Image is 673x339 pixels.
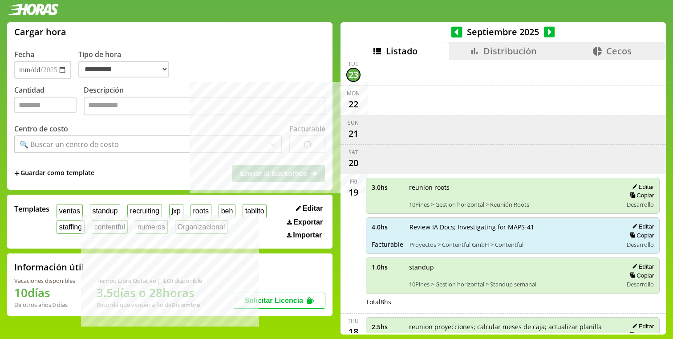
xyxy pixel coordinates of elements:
button: Editar [629,183,654,191]
span: 10Pines > Gestion horizontal > Reunión Roots [409,200,617,208]
button: recruiting [127,204,162,218]
span: reunion proyecciones; calcular meses de caja; actualizar planilla [409,323,617,331]
button: tablito [243,204,267,218]
select: Tipo de hora [78,61,169,78]
button: contentful [92,220,128,234]
div: 🔍 Buscar un centro de costo [20,139,119,149]
h1: Cargar hora [14,26,66,38]
div: scrollable content [341,60,666,333]
div: De otros años: 0 días [14,301,75,309]
label: Cantidad [14,85,84,118]
span: Desarrollo [627,200,654,208]
button: jxp [169,204,183,218]
div: Mon [347,90,360,97]
button: Editar [629,223,654,230]
div: Vacaciones disponibles [14,277,75,285]
h1: 3.5 días o 28 horas [97,285,202,301]
span: Review IA Docs; Investigating for MAPS-41 [409,223,617,231]
button: Editar [629,323,654,330]
label: Tipo de hora [78,49,176,79]
span: Desarrollo [627,280,654,288]
button: standup [90,204,121,218]
button: Copiar [627,272,654,279]
span: 10Pines > Gestion horizontal > Standup semanal [409,280,617,288]
button: roots [191,204,211,218]
div: Tiempo Libre Optativo (TiLO) disponible [97,277,202,285]
div: Fri [350,178,357,185]
label: Facturable [289,124,325,134]
span: +Guardar como template [14,168,94,178]
span: Cecos [606,45,632,57]
div: 21 [346,127,361,141]
button: Copiar [627,331,654,339]
span: Templates [14,204,49,214]
button: Solicitar Licencia [233,293,325,309]
span: Listado [386,45,418,57]
div: 19 [346,185,361,200]
span: Septiembre 2025 [462,26,544,38]
span: 4.0 hs [372,223,403,231]
button: Copiar [627,192,654,199]
div: 23 [346,68,361,82]
span: + [14,168,20,178]
div: Sun [348,119,359,127]
input: Cantidad [14,97,77,113]
div: Thu [348,317,359,325]
button: Editar [629,263,654,270]
span: Desarrollo [627,241,654,249]
button: numeros [135,220,168,234]
div: Recordá que vencen a fin de [97,301,202,309]
span: Exportar [293,218,323,226]
button: staffing [57,220,85,234]
h2: Información útil [14,261,84,273]
button: beh [219,204,235,218]
div: 20 [346,156,361,170]
span: Distribución [483,45,537,57]
div: Sat [349,148,358,156]
button: Organizacional [175,220,227,234]
h1: 10 días [14,285,75,301]
button: ventas [57,204,83,218]
label: Centro de costo [14,124,68,134]
div: Tue [348,60,358,68]
div: 18 [346,325,361,339]
img: logotipo [7,4,59,15]
div: 22 [346,97,361,111]
span: standup [409,263,617,271]
span: Editar [303,204,323,212]
b: Diciembre [171,301,200,309]
div: Total 8 hs [366,298,660,306]
span: Facturable [372,240,403,249]
span: Solicitar Licencia [244,297,303,304]
label: Descripción [84,85,325,118]
span: 2.5 hs [372,323,403,331]
button: Editar [293,204,325,213]
span: Proyectos > Contentful GmbH > Contentful [409,241,617,249]
span: 1.0 hs [372,263,403,271]
span: reunion roots [409,183,617,192]
span: 3.0 hs [372,183,403,192]
span: Importar [293,231,322,239]
button: Exportar [284,218,325,227]
label: Fecha [14,49,34,59]
textarea: Descripción [84,97,325,115]
button: Copiar [627,232,654,239]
